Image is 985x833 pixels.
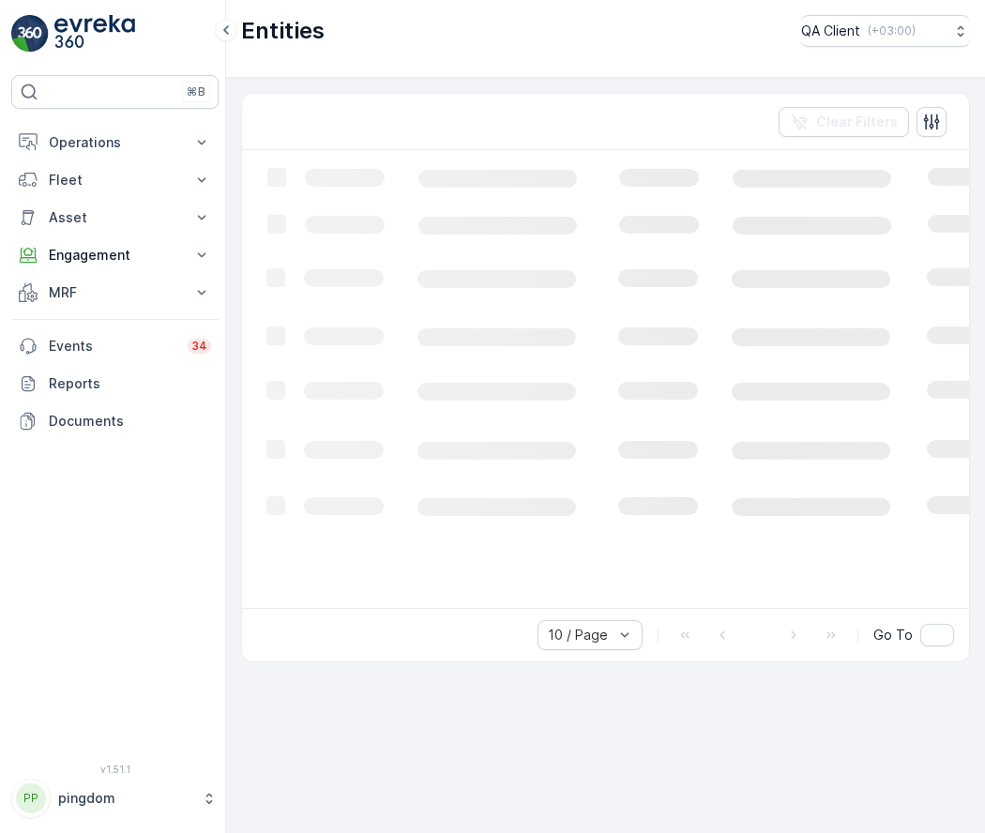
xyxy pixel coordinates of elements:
p: QA Client [801,22,860,40]
div: PP [16,783,46,813]
a: Reports [11,365,219,402]
p: Engagement [49,246,181,265]
p: Clear Filters [816,113,898,131]
a: Documents [11,402,219,440]
p: MRF [49,283,181,302]
p: Entities [241,16,325,46]
img: logo_light-DOdMpM7g.png [54,15,135,53]
button: Asset [11,199,219,236]
p: Asset [49,208,181,227]
button: Engagement [11,236,219,274]
p: 34 [191,339,207,354]
button: Fleet [11,161,219,199]
button: Operations [11,124,219,161]
p: Reports [49,374,211,393]
a: Events34 [11,327,219,365]
img: logo [11,15,49,53]
span: v 1.51.1 [11,764,219,775]
p: Operations [49,133,181,152]
button: PPpingdom [11,779,219,818]
p: ⌘B [187,84,205,99]
p: pingdom [58,789,192,808]
button: Clear Filters [779,107,909,137]
p: Fleet [49,171,181,189]
p: ( +03:00 ) [868,23,916,38]
p: Events [49,337,176,356]
button: QA Client(+03:00) [801,15,970,47]
button: MRF [11,274,219,311]
span: Go To [873,626,913,644]
p: Documents [49,412,211,431]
